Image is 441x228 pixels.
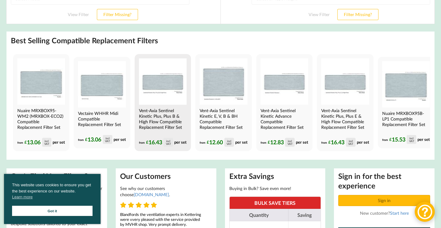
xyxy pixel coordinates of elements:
a: Sign in [338,198,431,203]
a: Vent-Axia Sentinel Kinetic E, V, B & BH Compatible MVHR Filter Replacement Set from MVHR.shop Ven... [195,54,252,151]
div: VAT [227,142,231,145]
img: Vent-Axia Sentinel Kinetic Plus E & High Flow Compatible MVHR Filter Replacement Set from MVHR.shop [321,58,369,105]
img: Nuaire MRXBOX95-WM2 Compatible MVHR Filter Replacement Set from MVHR.shop [17,58,65,105]
div: 15.53 [389,135,416,144]
span: £ [328,139,331,146]
a: Vent-Axia Sentinel Kinetic Plus, Plus B & High Flow Compatible MVHR Filter Replacement Set from M... [135,54,191,151]
span: from [321,141,327,144]
div: 13.06 [85,135,112,144]
span: per set [357,140,369,145]
h2: Sign in for the best experience [338,171,430,191]
h2: Can't Find Your Filters? [11,171,103,181]
button: Sign in [338,195,430,206]
button: Filter Missing? [331,48,372,59]
div: VAT [288,142,292,145]
span: £ [85,136,88,143]
span: per set [296,140,308,145]
span: £ [146,139,149,146]
div: Select or Type Width [250,20,290,24]
a: Nuaire MRXBOX95-WM2 Compatible MVHR Filter Replacement Set from MVHR.shop Nuaire MRXBOX95-WM2 (MR... [13,54,69,151]
span: from [139,141,145,144]
p: See why our customers choose . [120,185,212,198]
h2: Our Customers [120,171,212,181]
div: cookieconsent [4,174,101,224]
div: Select Manufacturer [9,20,49,24]
span: £ [268,139,270,146]
div: 16.43 [146,138,173,146]
p: Buying in Bulk? Save even more! [229,185,321,192]
h4: Vent-Axia Sentinel Kinetic E, V, B & BH Compatible Replacement Filter Set [200,108,246,130]
div: VAT [348,142,353,145]
div: VAT [44,142,49,145]
h4: Vent-Axia Sentinel Kinetic Plus, Plus B & High Flow Compatible Replacement Filter Set [139,108,185,130]
a: Vectaire WHHR Midi Compatible MVHR Filter Replacement Set from MVHR.shop Vectaire WHHR Midi Compa... [74,57,130,148]
div: OR [211,32,218,64]
a: Nuaire MRXBOX95B-LP1 Compatible MVHR Filter Replacement Set from MVHR.shop Nuaire MRXBOX95B-LP1 C... [378,57,434,148]
span: from [78,138,84,141]
span: from [200,141,205,144]
h4: Nuaire MRXBOX95B-LP1 Compatible Replacement Filter Set [382,111,429,127]
button: Filter Missing? [91,48,132,59]
h2: Best Selling Compatible Replacement Filters [11,36,158,45]
img: Vent-Axia Sentinel Kinetic Plus, Plus B & High Flow Compatible MVHR Filter Replacement Set from M... [139,58,187,105]
span: £ [389,136,392,143]
h4: Vectaire WHHR Midi Compatible Replacement Filter Set [78,111,124,127]
div: incl [288,140,292,142]
th: Quantity [230,209,288,221]
th: BULK SAVE TIERS [230,197,321,209]
a: Vent-Axia Sentinel Kinetic Plus E & High Flow Compatible MVHR Filter Replacement Set from MVHR.sh... [317,54,373,151]
h3: Find by Manufacturer and Model [5,5,183,12]
span: per set [235,140,248,145]
div: incl [166,140,170,142]
h4: Vent-Axia Sentinel Kinetic Plus, Plus E & High Flow Compatible Replacement Filter Set [321,108,368,130]
div: 13.06 [24,138,51,146]
div: incl [45,140,49,142]
span: £ [24,139,27,146]
span: from [261,141,266,144]
a: Start here [390,210,409,216]
img: Vent-Axia Sentinel Kinetic Advance Compatible MVHR Filter Replacement Set from MVHR.shop [261,58,308,105]
a: [DOMAIN_NAME] [134,192,169,197]
div: incl [106,137,110,140]
div: incl [227,140,231,142]
div: 16.43 [328,138,355,146]
div: incl [349,140,353,142]
span: per set [53,140,65,145]
a: cookies - Learn more [12,194,32,200]
h3: Find by Dimensions (Millimeters) [245,5,424,12]
span: per set [417,137,430,142]
h2: Extra Savings [229,171,321,181]
h4: Nuaire MRXBOX95-WM2 (MRXBOX-ECO2) Compatible Replacement Filter Set [17,108,64,130]
img: Vent-Axia Sentinel Kinetic E, V, B & BH Compatible MVHR Filter Replacement Set from MVHR.shop [200,58,247,105]
a: Got it cookie [12,206,93,216]
span: from [382,138,388,141]
span: per set [174,140,187,145]
span: from [17,141,23,144]
div: 12.60 [207,138,234,146]
span: per set [114,137,126,142]
h4: Vent-Axia Sentinel Kinetic Advance Compatible Replacement Filter Set [261,108,307,130]
a: Vent-Axia Sentinel Kinetic Advance Compatible MVHR Filter Replacement Set from MVHR.shop Vent-Axi... [256,54,313,151]
div: VAT [409,140,414,142]
span: £ [207,139,209,146]
th: Saving [288,209,321,221]
span: This website uses cookies to ensure you get the best experience on our website. [12,182,93,202]
div: incl [409,137,413,140]
div: 12.83 [268,138,295,146]
div: Blandfords the ventilation experts in Kettering were vvery pleased with the service provided by M... [116,212,208,227]
img: Vectaire WHHR Midi Compatible MVHR Filter Replacement Set from MVHR.shop [78,61,126,108]
img: Nuaire MRXBOX95B-LP1 Compatible MVHR Filter Replacement Set from MVHR.shop [382,61,430,108]
div: VAT [166,142,171,145]
div: New customer? [338,210,430,216]
div: VAT [105,140,110,142]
